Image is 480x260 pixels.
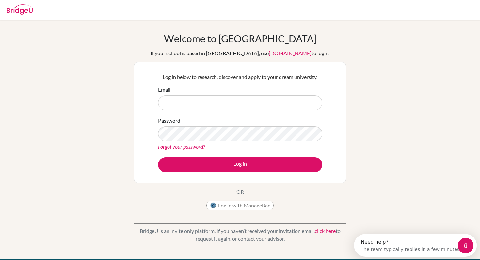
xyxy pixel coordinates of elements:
[315,228,336,234] a: click here
[164,33,316,44] h1: Welcome to [GEOGRAPHIC_DATA]
[158,86,170,94] label: Email
[7,4,33,15] img: Bridge-U
[269,50,312,56] a: [DOMAIN_NAME]
[158,117,180,125] label: Password
[158,157,322,172] button: Log in
[158,144,205,150] a: Forgot your password?
[158,73,322,81] p: Log in below to research, discover and apply to your dream university.
[151,49,329,57] div: If your school is based in [GEOGRAPHIC_DATA], use to login.
[354,234,477,257] iframe: Intercom live chat discovery launcher
[7,6,107,11] div: Need help?
[236,188,244,196] p: OR
[3,3,126,21] div: Open Intercom Messenger
[134,227,346,243] p: BridgeU is an invite only platform. If you haven’t received your invitation email, to request it ...
[458,238,473,253] iframe: Intercom live chat
[206,201,274,210] button: Log in with ManageBac
[7,11,107,18] div: The team typically replies in a few minutes.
